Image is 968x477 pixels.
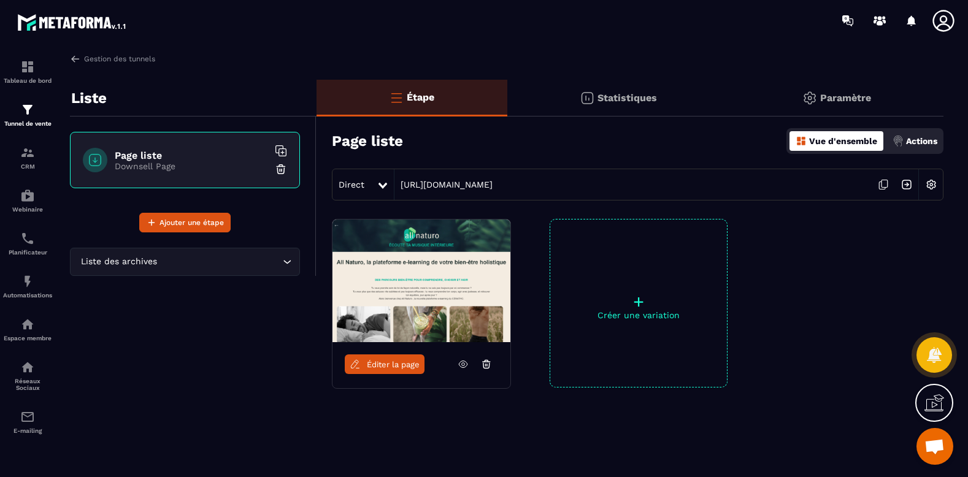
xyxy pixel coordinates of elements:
[115,161,268,171] p: Downsell Page
[3,222,52,265] a: schedulerschedulerPlanificateur
[115,150,268,161] h6: Page liste
[3,400,52,443] a: emailemailE-mailing
[159,255,280,269] input: Search for option
[20,145,35,160] img: formation
[550,293,727,310] p: +
[580,91,594,105] img: stats.20deebd0.svg
[820,92,871,104] p: Paramètre
[20,274,35,289] img: automations
[796,135,807,147] img: dashboard-orange.40269519.svg
[906,136,937,146] p: Actions
[3,308,52,351] a: automationsautomationsEspace membre
[550,310,727,320] p: Créer une variation
[17,11,128,33] img: logo
[339,180,364,189] span: Direct
[3,179,52,222] a: automationsautomationsWebinaire
[70,248,300,276] div: Search for option
[3,163,52,170] p: CRM
[20,360,35,375] img: social-network
[332,132,403,150] h3: Page liste
[20,59,35,74] img: formation
[3,249,52,256] p: Planificateur
[70,53,81,64] img: arrow
[893,135,904,147] img: actions.d6e523a2.png
[20,317,35,332] img: automations
[70,53,155,64] a: Gestion des tunnels
[916,428,953,465] a: Ouvrir le chat
[332,219,510,342] img: image
[139,213,231,232] button: Ajouter une étape
[389,90,404,105] img: bars-o.4a397970.svg
[367,360,420,369] span: Éditer la page
[3,77,52,84] p: Tableau de bord
[275,163,287,175] img: trash
[3,378,52,391] p: Réseaux Sociaux
[3,427,52,434] p: E-mailing
[20,188,35,203] img: automations
[20,102,35,117] img: formation
[3,50,52,93] a: formationformationTableau de bord
[802,91,817,105] img: setting-gr.5f69749f.svg
[20,231,35,246] img: scheduler
[394,180,493,189] a: [URL][DOMAIN_NAME]
[3,351,52,400] a: social-networksocial-networkRéseaux Sociaux
[3,292,52,299] p: Automatisations
[597,92,657,104] p: Statistiques
[3,335,52,342] p: Espace membre
[809,136,877,146] p: Vue d'ensemble
[3,265,52,308] a: automationsautomationsAutomatisations
[407,91,434,103] p: Étape
[3,136,52,179] a: formationformationCRM
[20,410,35,424] img: email
[78,255,159,269] span: Liste des archives
[71,86,107,110] p: Liste
[3,93,52,136] a: formationformationTunnel de vente
[345,354,424,374] a: Éditer la page
[3,206,52,213] p: Webinaire
[3,120,52,127] p: Tunnel de vente
[159,216,224,229] span: Ajouter une étape
[920,173,943,196] img: setting-w.858f3a88.svg
[895,173,918,196] img: arrow-next.bcc2205e.svg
